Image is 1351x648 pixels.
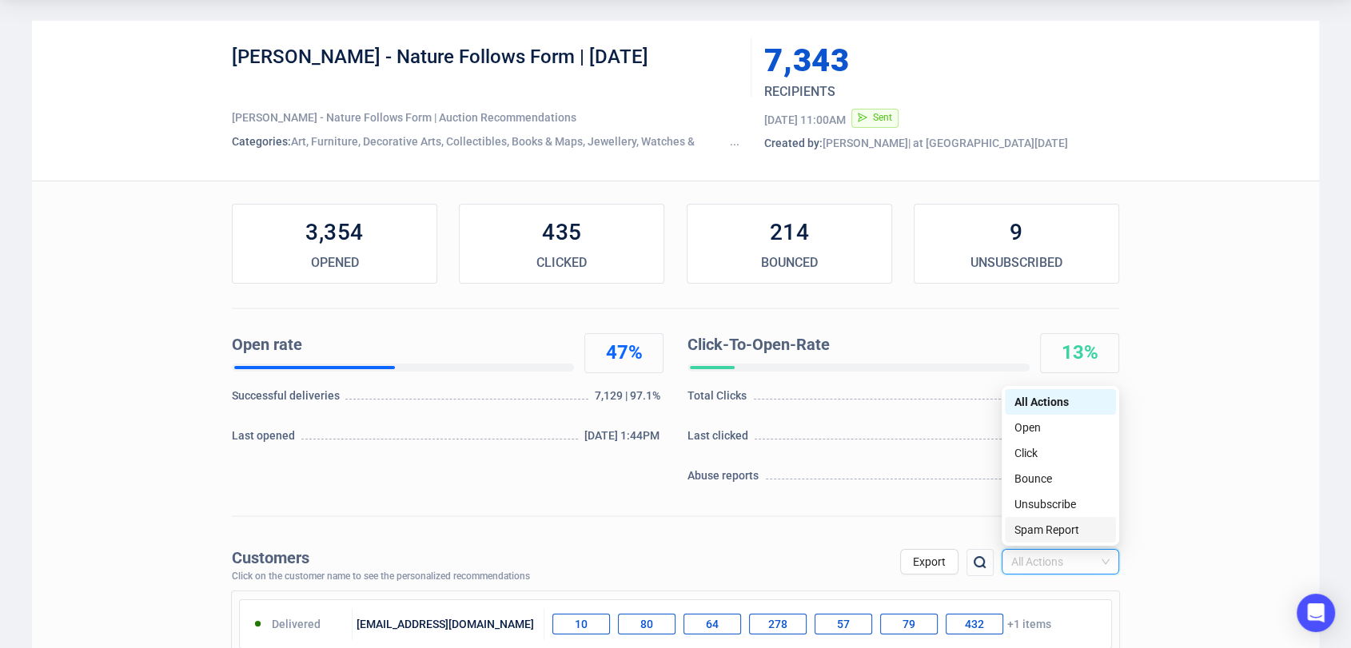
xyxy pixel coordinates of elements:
div: OPENED [233,253,436,272]
div: Bounce [1005,466,1116,491]
div: 80 [618,614,675,634]
div: [DATE] 1:44PM [584,427,664,451]
div: Spam Report [1014,521,1106,539]
img: search.png [970,553,990,572]
div: Click [1005,440,1116,466]
div: +1 items [544,608,1111,640]
div: UNSUBSCRIBED [915,253,1118,272]
span: All Actions [1011,550,1110,574]
span: Export [913,555,946,568]
div: Customers [232,549,530,567]
div: 13% [1041,340,1118,366]
div: Art, Furniture, Decorative Arts, Collectibles, Books & Maps, Jewellery, Watches & Designer [232,133,739,149]
div: All Actions [1005,389,1116,415]
div: Unsubscribe [1014,495,1106,513]
div: Spam Report [1005,517,1116,543]
div: 435 [460,217,664,248]
span: Sent [873,112,892,123]
div: Click-To-Open-Rate [687,333,1023,357]
div: CLICKED [460,253,664,272]
div: [PERSON_NAME] - Nature Follows Form | [DATE] [232,45,739,93]
div: Click on the customer name to see the personalized recommendations [232,571,530,582]
div: Click [1014,444,1106,462]
div: 7,343 [764,45,1044,77]
div: [PERSON_NAME] - Nature Follows Form | Auction Recommendations [232,109,739,125]
div: 9 [915,217,1118,248]
div: 214 [687,217,891,248]
div: Successful deliveries [232,388,343,411]
div: [DATE] 11:00AM [764,112,846,128]
div: 3,354 [233,217,436,248]
div: Open [1014,419,1106,436]
div: Delivered [240,608,353,640]
div: 10 [552,614,610,634]
div: Abuse reports [687,467,763,491]
div: 432 [946,614,1003,634]
div: BOUNCED [687,253,891,272]
div: 7,129 | 97.1% [595,388,664,411]
div: All Actions [1014,393,1106,411]
div: Unsubscribe [1005,491,1116,517]
div: 47% [585,340,663,366]
div: 64 [683,614,741,634]
div: Open Intercom Messenger [1297,594,1335,632]
div: Last clicked [687,427,752,451]
div: [PERSON_NAME] | at [GEOGRAPHIC_DATA][DATE] [764,135,1119,151]
div: [EMAIL_ADDRESS][DOMAIN_NAME] [353,608,545,640]
div: Last opened [232,427,299,451]
button: Export [900,549,958,574]
div: 278 [749,614,807,634]
div: Total Clicks [687,388,751,411]
div: Open rate [232,333,568,357]
div: RECIPIENTS [764,82,1058,101]
div: 79 [880,614,938,634]
div: Bounce [1014,470,1106,487]
div: 57 [815,614,872,634]
span: Created by: [764,137,823,149]
span: Categories: [232,135,291,148]
span: send [858,113,867,122]
div: Open [1005,415,1116,440]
